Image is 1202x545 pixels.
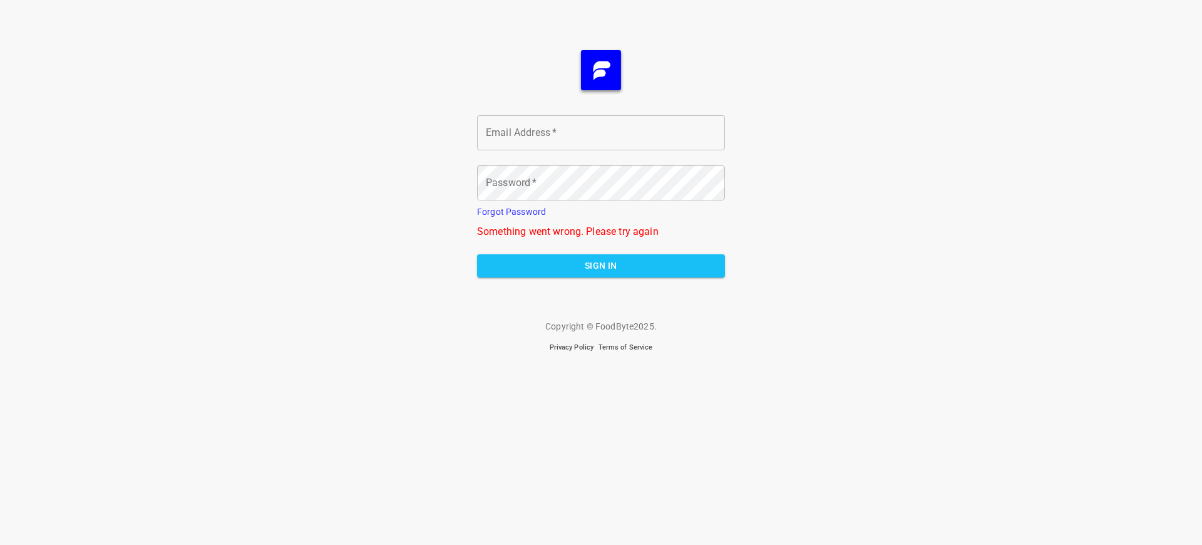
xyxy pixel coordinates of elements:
button: Sign In [477,254,725,278]
p: Copyright © FoodByte 2025 . [545,320,657,333]
img: FB_Logo_Reversed_RGB_Icon.895fbf61.png [581,50,621,90]
a: Terms of Service [598,343,652,351]
span: Sign In [487,258,715,274]
p: Something went wrong. Please try again [477,224,725,239]
a: Forgot Password [477,207,546,217]
a: Privacy Policy [550,343,593,351]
